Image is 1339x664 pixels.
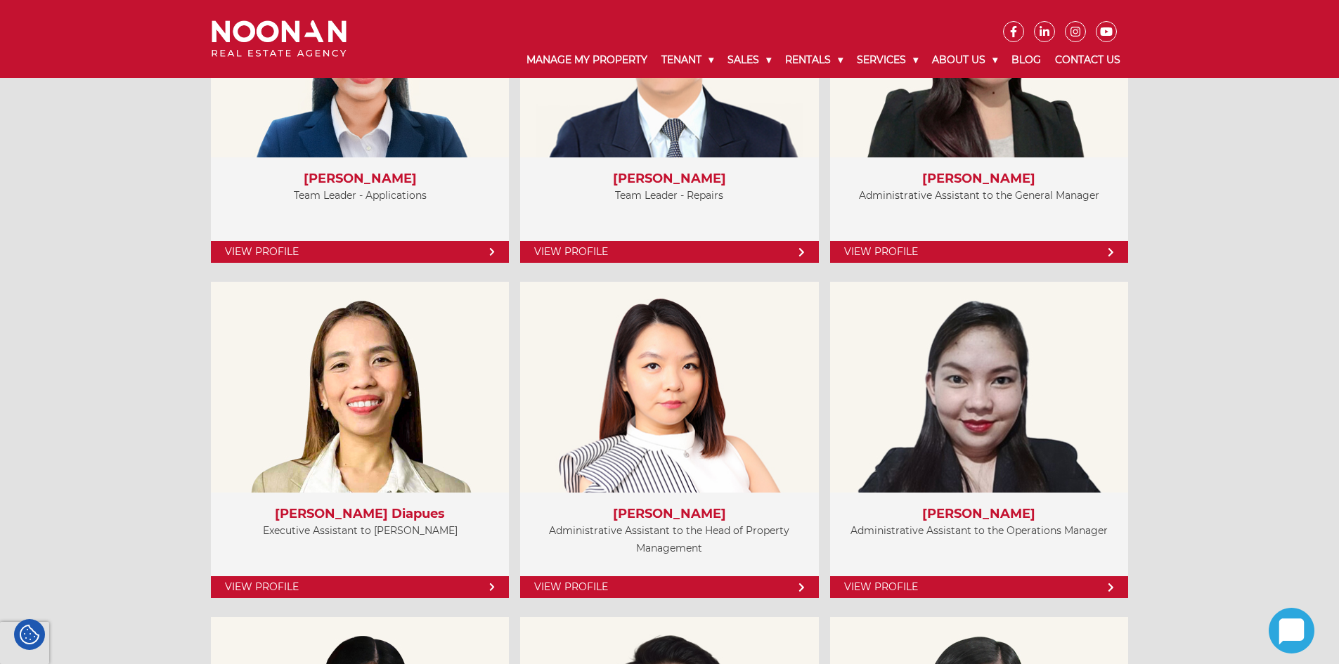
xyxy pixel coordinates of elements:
h3: [PERSON_NAME] [844,171,1114,187]
a: View Profile [520,576,818,598]
h3: [PERSON_NAME] Diapues [225,507,495,522]
a: View Profile [830,576,1128,598]
a: About Us [925,42,1004,78]
div: Cookie Settings [14,619,45,650]
a: View Profile [830,241,1128,263]
p: Administrative Assistant to the Head of Property Management [534,522,804,557]
p: Executive Assistant to [PERSON_NAME] [225,522,495,540]
a: View Profile [211,576,509,598]
h3: [PERSON_NAME] [225,171,495,187]
h3: [PERSON_NAME] [844,507,1114,522]
h3: [PERSON_NAME] [534,171,804,187]
a: Sales [720,42,778,78]
a: Manage My Property [519,42,654,78]
a: View Profile [520,241,818,263]
h3: [PERSON_NAME] [534,507,804,522]
p: Administrative Assistant to the General Manager [844,187,1114,204]
p: Team Leader - Applications [225,187,495,204]
a: Rentals [778,42,850,78]
p: Administrative Assistant to the Operations Manager [844,522,1114,540]
a: Blog [1004,42,1048,78]
a: View Profile [211,241,509,263]
a: Contact Us [1048,42,1127,78]
a: Services [850,42,925,78]
img: Noonan Real Estate Agency [212,20,347,58]
a: Tenant [654,42,720,78]
p: Team Leader - Repairs [534,187,804,204]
